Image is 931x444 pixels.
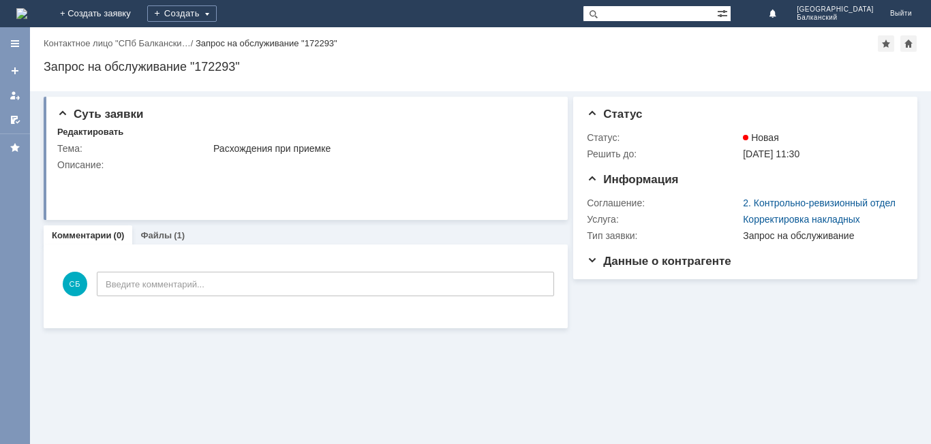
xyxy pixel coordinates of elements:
[4,60,26,82] a: Создать заявку
[57,127,123,138] div: Редактировать
[797,14,874,22] span: Балканский
[196,38,337,48] div: Запрос на обслуживание "172293"
[63,272,87,296] span: СБ
[743,132,779,143] span: Новая
[587,230,740,241] div: Тип заявки:
[587,108,642,121] span: Статус
[140,230,172,240] a: Файлы
[587,132,740,143] div: Статус:
[52,230,112,240] a: Комментарии
[44,60,917,74] div: Запрос на обслуживание "172293"
[587,255,731,268] span: Данные о контрагенте
[797,5,874,14] span: [GEOGRAPHIC_DATA]
[743,148,799,159] span: [DATE] 11:30
[147,5,217,22] div: Создать
[44,38,191,48] a: Контактное лицо "СПб Балкански…
[743,197,896,208] a: 2. Контрольно-ревизионный отдел
[44,38,196,48] div: /
[587,173,678,186] span: Информация
[743,214,860,225] a: Корректировка накладных
[16,8,27,19] a: Перейти на домашнюю страницу
[174,230,185,240] div: (1)
[114,230,125,240] div: (0)
[587,214,740,225] div: Услуга:
[717,6,731,19] span: Расширенный поиск
[57,108,143,121] span: Суть заявки
[4,109,26,131] a: Мои согласования
[587,197,740,208] div: Соглашение:
[743,230,898,241] div: Запрос на обслуживание
[57,143,211,154] div: Тема:
[57,159,552,170] div: Описание:
[213,143,549,154] div: Расхождения при приемке
[900,35,917,52] div: Сделать домашней страницей
[587,148,740,159] div: Решить до:
[4,84,26,106] a: Мои заявки
[16,8,27,19] img: logo
[878,35,894,52] div: Добавить в избранное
